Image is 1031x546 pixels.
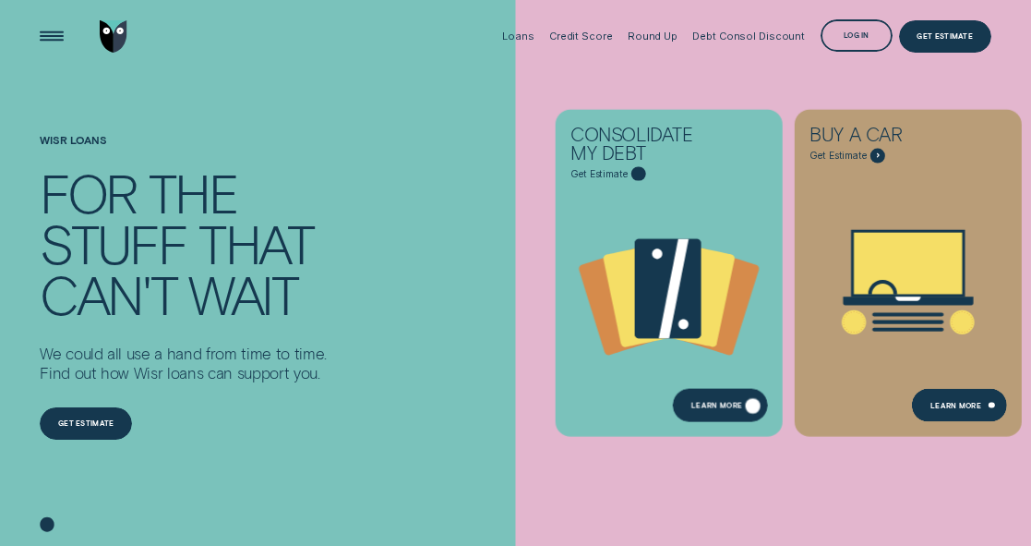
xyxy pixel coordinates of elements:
[809,150,867,162] span: Get Estimate
[198,218,313,269] div: that
[673,389,767,421] a: Learn more
[149,167,238,218] div: the
[40,218,186,269] div: stuff
[549,30,613,42] div: Credit Score
[36,20,68,53] button: Open Menu
[570,168,628,180] span: Get Estimate
[570,125,715,167] div: Consolidate my debt
[40,167,327,319] h4: For the stuff that can't wait
[912,389,1006,421] a: Learn More
[628,30,677,42] div: Round Up
[40,269,176,320] div: can't
[556,109,783,428] a: Consolidate my debt - Learn more
[899,20,991,53] a: Get Estimate
[40,344,327,383] p: We could all use a hand from time to time. Find out how Wisr loans can support you.
[188,269,297,320] div: wait
[692,30,805,42] div: Debt Consol Discount
[502,30,533,42] div: Loans
[795,109,1022,428] a: Buy a car - Learn more
[100,20,126,53] img: Wisr
[40,407,132,440] a: Get estimate
[40,134,327,167] h1: Wisr loans
[809,125,954,149] div: Buy a car
[821,19,893,52] button: Log in
[40,167,136,218] div: For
